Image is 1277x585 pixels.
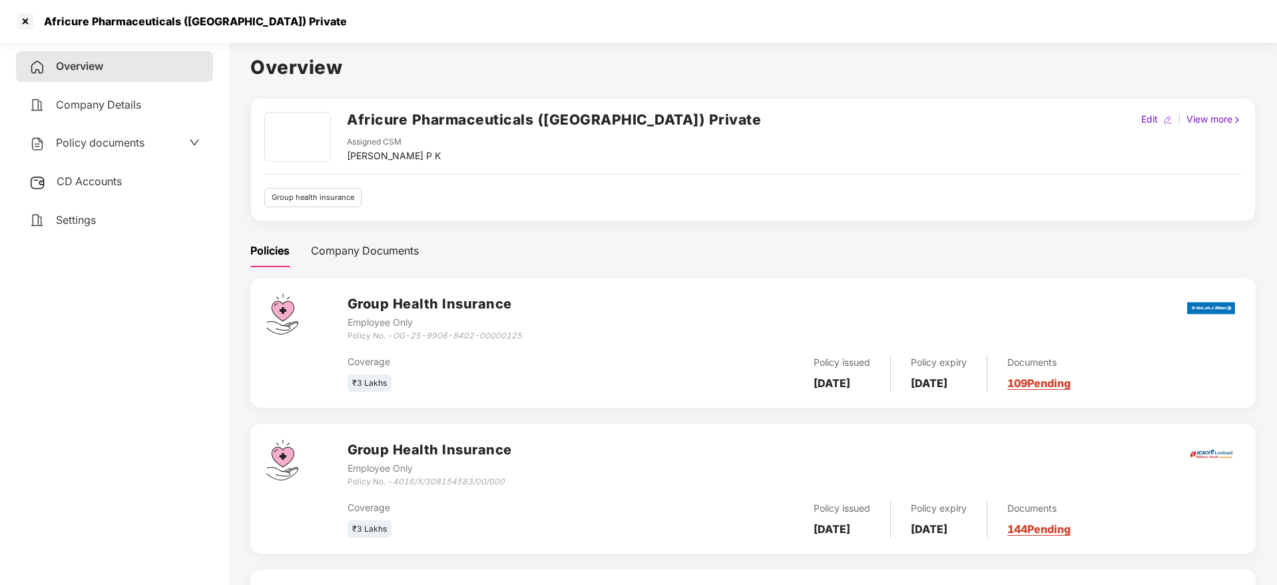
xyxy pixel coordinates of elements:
span: down [189,137,200,148]
div: ₹3 Lakhs [348,520,391,538]
img: rightIcon [1232,115,1242,125]
img: svg+xml;base64,PHN2ZyB4bWxucz0iaHR0cDovL3d3dy53My5vcmcvMjAwMC9zdmciIHdpZHRoPSIyNCIgaGVpZ2h0PSIyNC... [29,97,45,113]
div: ₹3 Lakhs [348,374,391,392]
div: Documents [1007,501,1071,516]
span: CD Accounts [57,175,122,188]
img: icici.png [1187,446,1235,462]
div: Policies [250,243,290,259]
div: Policy issued [814,355,870,370]
img: bajaj.png [1187,293,1235,323]
i: OG-25-9906-8402-00000125 [393,330,522,340]
b: [DATE] [911,522,947,536]
div: Africure Pharmaceuticals ([GEOGRAPHIC_DATA]) Private [36,15,347,28]
div: Policy No. - [348,476,512,488]
h1: Overview [250,53,1256,82]
img: svg+xml;base64,PHN2ZyB4bWxucz0iaHR0cDovL3d3dy53My5vcmcvMjAwMC9zdmciIHdpZHRoPSIyNCIgaGVpZ2h0PSIyNC... [29,136,45,152]
div: Policy expiry [911,355,967,370]
div: Group health insurance [264,188,362,207]
img: svg+xml;base64,PHN2ZyB4bWxucz0iaHR0cDovL3d3dy53My5vcmcvMjAwMC9zdmciIHdpZHRoPSI0Ny43MTQiIGhlaWdodD... [266,440,298,480]
i: 4016/X/308154583/00/000 [393,476,505,486]
b: [DATE] [911,376,947,390]
div: | [1175,112,1184,127]
img: editIcon [1163,115,1172,125]
h3: Group Health Insurance [348,294,522,314]
div: Coverage [348,500,645,515]
div: Employee Only [348,315,522,330]
div: Edit [1139,112,1160,127]
img: svg+xml;base64,PHN2ZyB4bWxucz0iaHR0cDovL3d3dy53My5vcmcvMjAwMC9zdmciIHdpZHRoPSIyNCIgaGVpZ2h0PSIyNC... [29,59,45,75]
a: 144 Pending [1007,522,1071,536]
img: svg+xml;base64,PHN2ZyB4bWxucz0iaHR0cDovL3d3dy53My5vcmcvMjAwMC9zdmciIHdpZHRoPSI0Ny43MTQiIGhlaWdodD... [266,294,298,334]
div: Employee Only [348,461,512,476]
div: Coverage [348,354,645,369]
div: Policy No. - [348,330,522,342]
b: [DATE] [814,522,850,536]
div: Documents [1007,355,1071,370]
div: Company Documents [311,243,419,259]
b: [DATE] [814,376,850,390]
span: Company Details [56,98,141,111]
h2: Africure Pharmaceuticals ([GEOGRAPHIC_DATA]) Private [347,109,761,131]
span: Settings [56,213,96,227]
div: [PERSON_NAME] P K [347,149,441,163]
img: svg+xml;base64,PHN2ZyB4bWxucz0iaHR0cDovL3d3dy53My5vcmcvMjAwMC9zdmciIHdpZHRoPSIyNCIgaGVpZ2h0PSIyNC... [29,213,45,229]
img: svg+xml;base64,PHN2ZyB3aWR0aD0iMjUiIGhlaWdodD0iMjQiIHZpZXdCb3g9IjAgMCAyNSAyNCIgZmlsbD0ibm9uZSIgeG... [29,175,46,191]
span: Overview [56,59,103,73]
div: Assigned CSM [347,136,441,149]
div: Policy issued [814,501,870,516]
h3: Group Health Insurance [348,440,512,460]
a: 109 Pending [1007,376,1071,390]
div: View more [1184,112,1244,127]
span: Policy documents [56,136,144,149]
div: Policy expiry [911,501,967,516]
